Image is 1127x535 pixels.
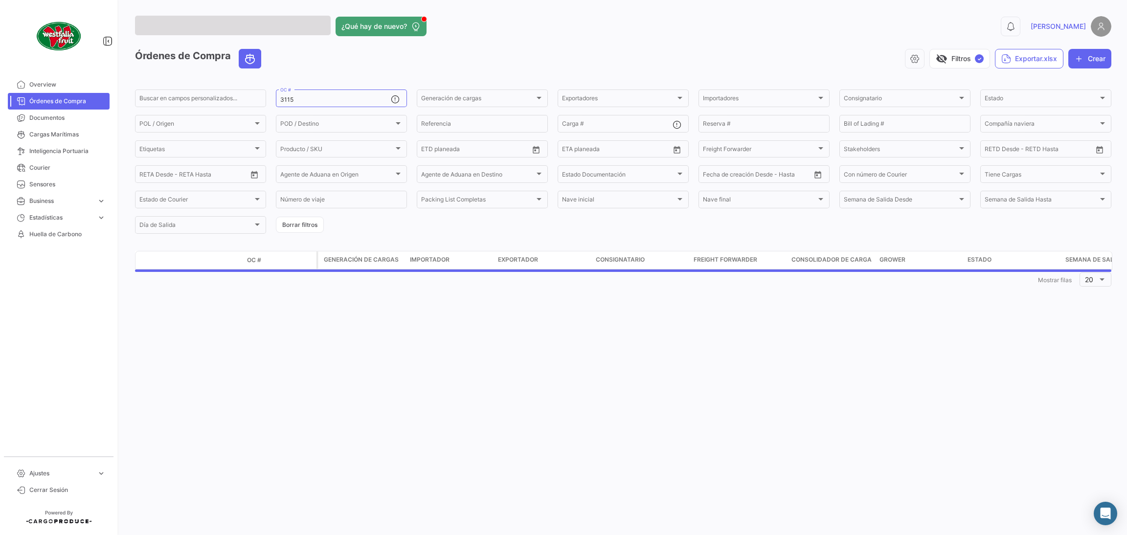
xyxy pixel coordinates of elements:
[29,197,93,205] span: Business
[703,147,816,154] span: Freight Forwarder
[247,167,262,182] button: Open calendar
[29,230,106,239] span: Huella de Carbono
[8,143,110,159] a: Inteligencia Portuaria
[788,251,876,269] datatable-header-cell: Consolidador de Carga
[8,176,110,193] a: Sensores
[8,226,110,243] a: Huella de Carbono
[421,198,535,204] span: Packing List Completas
[811,167,825,182] button: Open calendar
[239,49,261,68] button: Ocean
[727,172,779,179] input: Hasta
[164,172,216,179] input: Hasta
[29,113,106,122] span: Documentos
[29,469,93,478] span: Ajustes
[29,486,106,494] span: Cerrar Sesión
[596,255,645,264] span: Consignatario
[494,251,592,269] datatable-header-cell: Exportador
[586,147,638,154] input: Hasta
[1092,142,1107,157] button: Open calendar
[139,122,253,129] span: POL / Origen
[562,198,676,204] span: Nave inicial
[1065,255,1124,264] span: Semana de Salida
[694,255,757,264] span: Freight Forwarder
[879,255,905,264] span: Grower
[180,256,243,264] datatable-header-cell: Estado Doc.
[985,122,1098,129] span: Compañía naviera
[8,76,110,93] a: Overview
[1038,276,1072,284] span: Mostrar filas
[1094,502,1117,525] div: Abrir Intercom Messenger
[703,96,816,103] span: Importadores
[97,469,106,478] span: expand_more
[1009,147,1061,154] input: Hasta
[8,126,110,143] a: Cargas Marítimas
[410,255,450,264] span: Importador
[139,172,157,179] input: Desde
[1031,22,1086,31] span: [PERSON_NAME]
[247,256,261,265] span: OC #
[929,49,990,68] button: visibility_offFiltros✓
[844,172,957,179] span: Con número de Courier
[29,130,106,139] span: Cargas Marítimas
[844,96,957,103] span: Consignatario
[446,147,497,154] input: Hasta
[29,147,106,156] span: Inteligencia Portuaria
[318,251,406,269] datatable-header-cell: Generación de cargas
[280,147,394,154] span: Producto / SKU
[592,251,690,269] datatable-header-cell: Consignatario
[8,159,110,176] a: Courier
[703,172,721,179] input: Desde
[529,142,543,157] button: Open calendar
[8,93,110,110] a: Órdenes de Compra
[97,213,106,222] span: expand_more
[29,163,106,172] span: Courier
[876,251,964,269] datatable-header-cell: Grower
[562,172,676,179] span: Estado Documentación
[336,17,427,36] button: ¿Qué hay de nuevo?
[421,147,439,154] input: Desde
[1068,49,1111,68] button: Crear
[135,49,264,68] h3: Órdenes de Compra
[985,172,1098,179] span: Tiene Cargas
[985,147,1002,154] input: Desde
[844,198,957,204] span: Semana de Salida Desde
[406,251,494,269] datatable-header-cell: Importador
[670,142,684,157] button: Open calendar
[703,198,816,204] span: Nave final
[421,96,535,103] span: Generación de cargas
[985,198,1098,204] span: Semana de Salida Hasta
[498,255,538,264] span: Exportador
[139,147,253,154] span: Etiquetas
[975,54,984,63] span: ✓
[324,255,399,264] span: Generación de cargas
[1085,275,1093,284] span: 20
[139,223,253,230] span: Día de Salida
[791,255,872,264] span: Consolidador de Carga
[690,251,788,269] datatable-header-cell: Freight Forwarder
[968,255,992,264] span: Estado
[1091,16,1111,37] img: placeholder-user.png
[341,22,407,31] span: ¿Qué hay de nuevo?
[280,172,394,179] span: Agente de Aduana en Origen
[29,80,106,89] span: Overview
[97,197,106,205] span: expand_more
[280,122,394,129] span: POD / Destino
[276,217,324,233] button: Borrar filtros
[936,53,947,65] span: visibility_off
[985,96,1098,103] span: Estado
[29,213,93,222] span: Estadísticas
[243,252,316,268] datatable-header-cell: OC #
[155,256,180,264] datatable-header-cell: Modo de Transporte
[34,12,83,61] img: client-50.png
[562,147,580,154] input: Desde
[139,198,253,204] span: Estado de Courier
[562,96,676,103] span: Exportadores
[421,172,535,179] span: Agente de Aduana en Destino
[964,251,1061,269] datatable-header-cell: Estado
[29,97,106,106] span: Órdenes de Compra
[8,110,110,126] a: Documentos
[844,147,957,154] span: Stakeholders
[29,180,106,189] span: Sensores
[995,49,1063,68] button: Exportar.xlsx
